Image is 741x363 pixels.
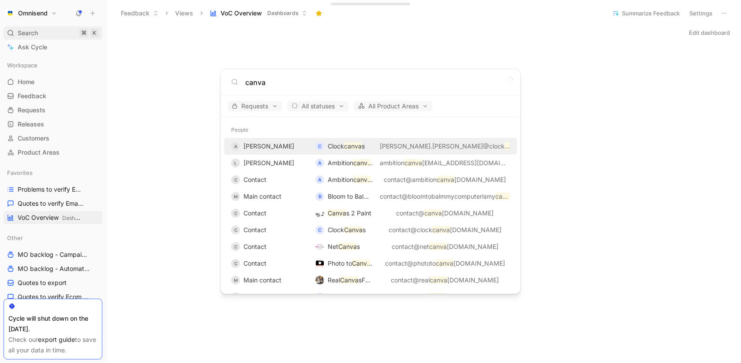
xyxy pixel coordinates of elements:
[224,255,517,272] button: CContactlogoPhoto toCanvascontact@phototocanva[DOMAIN_NAME]
[231,142,240,151] div: A
[243,176,266,183] span: Contact
[391,276,430,284] span: contact@real
[231,159,240,167] div: L
[328,209,346,217] mark: Canva
[231,293,240,301] div: C
[231,175,240,184] div: C
[315,259,324,268] img: logo
[380,159,404,167] span: ambition
[243,226,266,233] span: Contact
[384,176,437,183] span: contact@ambition
[362,142,365,150] span: s
[422,159,528,167] span: [EMAIL_ADDRESS][DOMAIN_NAME]
[344,226,363,233] mark: Canva
[328,259,352,267] span: Photo to
[245,77,510,88] input: Type a command or search anything
[495,193,513,200] mark: canva
[340,276,359,284] mark: Canva
[232,101,278,111] span: Requests
[243,259,266,267] span: Contact
[432,226,450,233] mark: canva
[231,209,240,218] div: C
[380,193,495,200] span: contact@bloomtobalmmycomputerismy
[436,259,453,267] mark: canva
[344,142,362,150] mark: canva
[353,159,371,167] mark: canva
[437,176,454,183] mark: canva
[389,226,432,233] span: contact@clock
[315,192,324,201] div: B
[231,259,240,268] div: C
[328,159,353,167] span: Ambition
[224,205,517,222] button: CContactlogoCanvas 2 Paintcontact@canva[DOMAIN_NAME]
[224,188,517,205] button: MMain contactBBloom to Balm & My Computer is Mycontact@bloomtobalmmycomputerismycanva
[447,243,498,250] span: [DOMAIN_NAME]
[358,101,428,111] span: All Product Areas
[231,226,240,234] div: C
[328,226,344,233] span: Clock
[359,276,376,284] span: sFarm
[243,142,294,150] span: [PERSON_NAME]
[231,192,240,201] div: M
[357,243,360,250] span: s
[450,226,501,233] span: [DOMAIN_NAME]
[221,122,520,138] div: People
[243,209,266,217] span: Contact
[454,176,506,183] span: [DOMAIN_NAME]
[315,159,324,167] div: A
[315,276,324,285] img: logo
[315,209,324,218] img: logo
[352,259,370,267] mark: Canva
[243,243,266,250] span: Contact
[328,176,353,183] span: Ambition
[243,159,294,167] span: [PERSON_NAME]
[428,293,445,300] mark: canva
[315,242,324,251] img: logo
[445,293,497,300] span: [DOMAIN_NAME]
[224,138,517,155] button: A[PERSON_NAME]CClockcanvas[PERSON_NAME].[PERSON_NAME]@clockcanva
[224,272,517,289] button: MMain contactlogoRealCanvasFarmcontact@realcanva[DOMAIN_NAME]
[442,209,494,217] span: [DOMAIN_NAME]
[224,155,517,171] button: L[PERSON_NAME]AAmbitioncanva[DOMAIN_NAME]ambitioncanva[EMAIL_ADDRESS][DOMAIN_NAME]
[231,242,240,251] div: C
[338,243,357,250] mark: Canva
[354,101,432,111] button: All Product Areas
[224,222,517,238] button: CContactCClockCanvascontact@clockcanva[DOMAIN_NAME]
[430,276,447,284] mark: canva
[315,226,324,234] div: C
[328,293,378,300] span: [PERSON_NAME]
[353,176,371,183] mark: canva
[396,209,424,217] span: contact@
[363,226,366,233] span: s
[231,276,240,285] div: M
[224,238,517,255] button: CContactlogoNetCanvascontact@netcanva[DOMAIN_NAME]
[243,293,266,300] span: Contact
[404,159,422,167] mark: canva
[291,101,344,111] span: All statuses
[328,276,340,284] span: Real
[328,142,344,150] span: Clock
[224,289,517,305] button: CContactY[PERSON_NAME]contact@yocanva[DOMAIN_NAME]
[424,209,442,217] mark: canva
[385,259,436,267] span: contact@phototo
[393,293,428,300] span: contact@yo
[315,175,324,184] div: A
[453,259,505,267] span: [DOMAIN_NAME]
[315,293,324,301] div: Y
[380,142,510,150] span: [PERSON_NAME].[PERSON_NAME]@clock
[243,193,281,200] span: Main contact
[346,209,371,217] span: s 2 Paint
[447,276,499,284] span: [DOMAIN_NAME]
[328,243,338,250] span: Net
[429,243,447,250] mark: canva
[243,276,281,284] span: Main contact
[287,101,348,111] button: All statuses
[224,171,517,188] button: CContactAAmbitioncanva[DOMAIN_NAME]contact@ambitioncanva[DOMAIN_NAME]
[392,243,429,250] span: contact@net
[315,142,324,151] div: C
[228,101,282,111] button: Requests
[328,193,433,200] span: Bloom to Balm & My Computer is My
